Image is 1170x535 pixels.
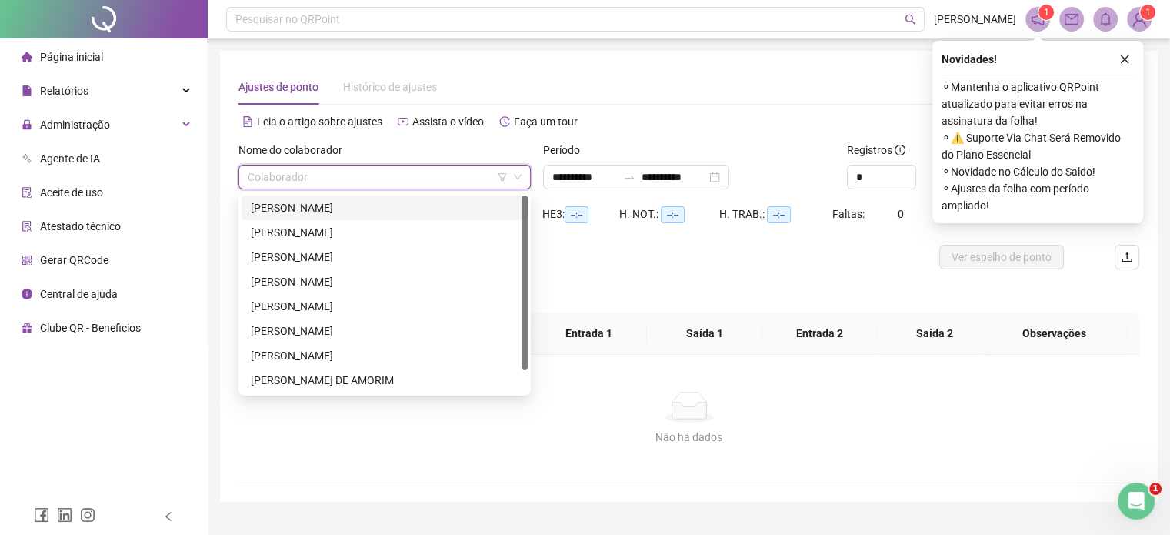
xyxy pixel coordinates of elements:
[898,208,904,220] span: 0
[40,322,141,334] span: Clube QR - Beneficios
[22,323,32,333] span: gift
[257,429,1121,446] div: Não há dados
[1044,7,1049,18] span: 1
[514,115,578,128] span: Faça um tour
[542,206,619,223] div: HE 3:
[40,254,108,266] span: Gerar QRCode
[163,511,174,522] span: left
[623,171,635,183] span: swap-right
[877,313,992,355] th: Saída 2
[1128,8,1151,31] img: 75850
[719,206,832,223] div: H. TRAB.:
[1118,483,1155,520] iframe: Intercom live chat
[982,313,1128,355] th: Observações
[22,187,32,198] span: audit
[942,51,997,68] span: Novidades !
[242,319,528,343] div: MATEUS LIMA OLIVEIRA
[251,347,518,364] div: [PERSON_NAME]
[1121,251,1133,263] span: upload
[623,171,635,183] span: to
[251,249,518,266] div: [PERSON_NAME]
[619,206,719,223] div: H. NOT.:
[22,255,32,266] span: qrcode
[242,368,528,393] div: NEMO RIBEIRO DE AMORIM
[242,343,528,368] div: MATHEUS FILIPE DOS REIS
[661,206,685,223] span: --:--
[1140,5,1155,20] sup: Atualize o seu contato no menu Meus Dados
[238,142,352,159] label: Nome do colaborador
[238,81,318,93] span: Ajustes de ponto
[498,172,507,182] span: filter
[251,298,518,315] div: [PERSON_NAME]
[994,325,1116,342] span: Observações
[40,220,121,232] span: Atestado técnico
[251,224,518,241] div: [PERSON_NAME]
[22,52,32,62] span: home
[513,172,522,182] span: down
[40,51,103,63] span: Página inicial
[942,79,1134,129] span: ⚬ Mantenha o aplicativo QRPoint atualizado para evitar erros na assinatura da folha!
[22,289,32,299] span: info-circle
[57,507,72,523] span: linkedin
[762,313,878,355] th: Entrada 2
[1038,5,1054,20] sup: 1
[34,507,49,523] span: facebook
[251,372,518,389] div: [PERSON_NAME] DE AMORIM
[251,273,518,290] div: [PERSON_NAME]
[242,245,528,269] div: GIOVANNA PEREIRA OLIVEIRA
[647,313,762,355] th: Saída 1
[343,81,437,93] span: Histórico de ajustes
[242,116,253,127] span: file-text
[1031,12,1045,26] span: notification
[242,196,528,220] div: DANIEL DE JESUS CORREIA DA SILVA
[905,14,916,25] span: search
[1098,12,1112,26] span: bell
[242,294,528,319] div: JANUZ RODRIGUES DA SILVA
[40,288,118,300] span: Central de ajuda
[942,180,1134,214] span: ⚬ Ajustes da folha com período ampliado!
[942,129,1134,163] span: ⚬ ⚠️ Suporte Via Chat Será Removido do Plano Essencial
[80,507,95,523] span: instagram
[22,221,32,232] span: solution
[1119,54,1130,65] span: close
[22,85,32,96] span: file
[565,206,588,223] span: --:--
[251,199,518,216] div: [PERSON_NAME]
[767,206,791,223] span: --:--
[832,208,867,220] span: Faltas:
[412,115,484,128] span: Assista o vídeo
[242,220,528,245] div: EZEQUIEL ROLIM DA SILVA
[257,115,382,128] span: Leia o artigo sobre ajustes
[1149,483,1162,495] span: 1
[1145,7,1151,18] span: 1
[40,186,103,199] span: Aceite de uso
[40,119,110,131] span: Administração
[1065,12,1078,26] span: mail
[895,145,905,155] span: info-circle
[939,245,1064,269] button: Ver espelho de ponto
[22,119,32,130] span: lock
[543,142,590,159] label: Período
[398,116,408,127] span: youtube
[942,163,1134,180] span: ⚬ Novidade no Cálculo do Saldo!
[532,313,647,355] th: Entrada 1
[251,323,518,339] div: [PERSON_NAME]
[242,269,528,294] div: HIGOR PEREIRA DA GAMA
[499,116,510,127] span: history
[934,11,1016,28] span: [PERSON_NAME]
[40,85,88,97] span: Relatórios
[40,152,100,165] span: Agente de IA
[847,142,905,159] span: Registros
